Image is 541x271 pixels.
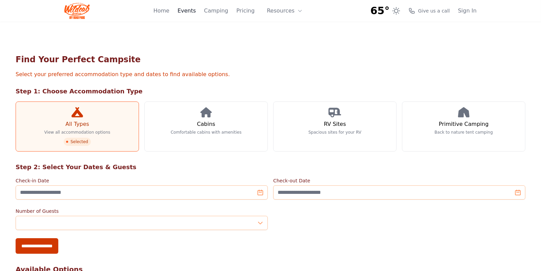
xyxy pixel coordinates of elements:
h2: Step 2: Select Your Dates & Guests [16,162,525,172]
p: Comfortable cabins with amenities [171,130,241,135]
img: Wildcat Logo [64,3,90,19]
a: Primitive Camping Back to nature tent camping [402,101,525,152]
span: Give us a call [418,7,450,14]
a: RV Sites Spacious sites for your RV [273,101,397,152]
button: Resources [263,4,307,18]
a: Camping [204,7,228,15]
a: Cabins Comfortable cabins with amenities [144,101,268,152]
a: Events [178,7,196,15]
h1: Find Your Perfect Campsite [16,54,525,65]
label: Number of Guests [16,208,268,214]
h3: All Types [65,120,89,128]
label: Check-out Date [273,177,525,184]
a: Sign In [458,7,477,15]
p: View all accommodation options [44,130,111,135]
h2: Step 1: Choose Accommodation Type [16,87,525,96]
h3: Primitive Camping [439,120,489,128]
p: Select your preferred accommodation type and dates to find available options. [16,70,525,78]
a: All Types View all accommodation options Selected [16,101,139,152]
p: Spacious sites for your RV [308,130,361,135]
h3: RV Sites [324,120,346,128]
a: Pricing [236,7,255,15]
p: Back to nature tent camping [435,130,493,135]
a: Home [153,7,169,15]
h3: Cabins [197,120,215,128]
span: Selected [64,138,91,146]
label: Check-in Date [16,177,268,184]
span: 65° [370,5,390,17]
a: Give us a call [408,7,450,14]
